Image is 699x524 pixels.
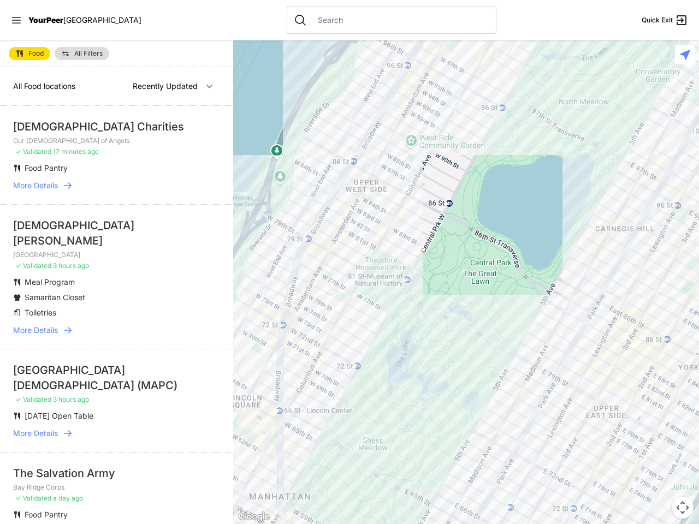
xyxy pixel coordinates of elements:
[53,147,99,156] span: 17 minutes ago
[53,395,89,403] span: 3 hours ago
[13,251,220,259] p: [GEOGRAPHIC_DATA]
[28,17,141,23] a: YourPeer[GEOGRAPHIC_DATA]
[13,218,220,248] div: [DEMOGRAPHIC_DATA][PERSON_NAME]
[236,510,272,524] img: Google
[13,180,220,191] a: More Details
[13,483,220,492] p: Bay Ridge Corps
[642,14,688,27] a: Quick Exit
[13,325,58,336] span: More Details
[25,411,93,420] span: [DATE] Open Table
[53,261,89,270] span: 3 hours ago
[55,47,109,60] a: All Filters
[13,325,220,336] a: More Details
[63,15,141,25] span: [GEOGRAPHIC_DATA]
[28,15,63,25] span: YourPeer
[9,47,50,60] a: Food
[13,119,220,134] div: [DEMOGRAPHIC_DATA] Charities
[13,180,58,191] span: More Details
[15,395,51,403] span: ✓ Validated
[13,428,58,439] span: More Details
[311,15,489,26] input: Search
[28,50,44,57] span: Food
[25,308,56,317] span: Toiletries
[15,147,51,156] span: ✓ Validated
[642,16,673,25] span: Quick Exit
[15,494,51,502] span: ✓ Validated
[74,50,103,57] span: All Filters
[236,510,272,524] a: Open this area in Google Maps (opens a new window)
[13,136,220,145] p: Our [DEMOGRAPHIC_DATA] of Angels
[13,81,75,91] span: All Food locations
[672,497,694,519] button: Map camera controls
[25,163,68,172] span: Food Pantry
[13,428,220,439] a: More Details
[25,277,75,287] span: Meal Program
[25,293,85,302] span: Samaritan Closet
[25,510,68,519] span: Food Pantry
[13,466,220,481] div: The Salvation Army
[53,494,83,502] span: a day ago
[15,261,51,270] span: ✓ Validated
[13,362,220,393] div: [GEOGRAPHIC_DATA][DEMOGRAPHIC_DATA] (MAPC)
